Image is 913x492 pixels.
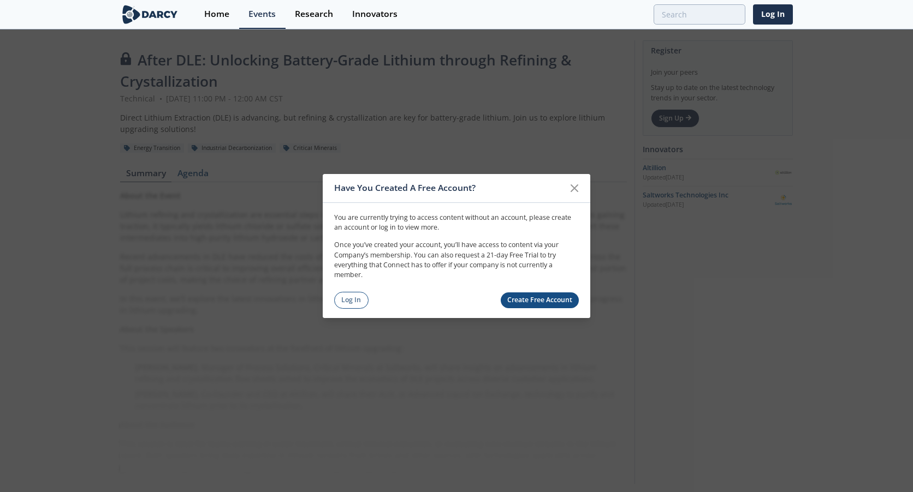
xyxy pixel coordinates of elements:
img: logo-wide.svg [120,5,180,24]
div: Home [204,10,229,19]
p: You are currently trying to access content without an account, please create an account or log in... [334,212,579,232]
iframe: chat widget [867,448,902,481]
p: Once you’ve created your account, you’ll have access to content via your Company’s membership. Yo... [334,240,579,280]
a: Log In [334,292,369,309]
a: Create Free Account [501,292,579,308]
a: Log In [753,4,793,25]
div: Research [295,10,333,19]
input: Advanced Search [654,4,745,25]
div: Innovators [352,10,398,19]
div: Have You Created A Free Account? [334,178,564,199]
div: Events [248,10,276,19]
